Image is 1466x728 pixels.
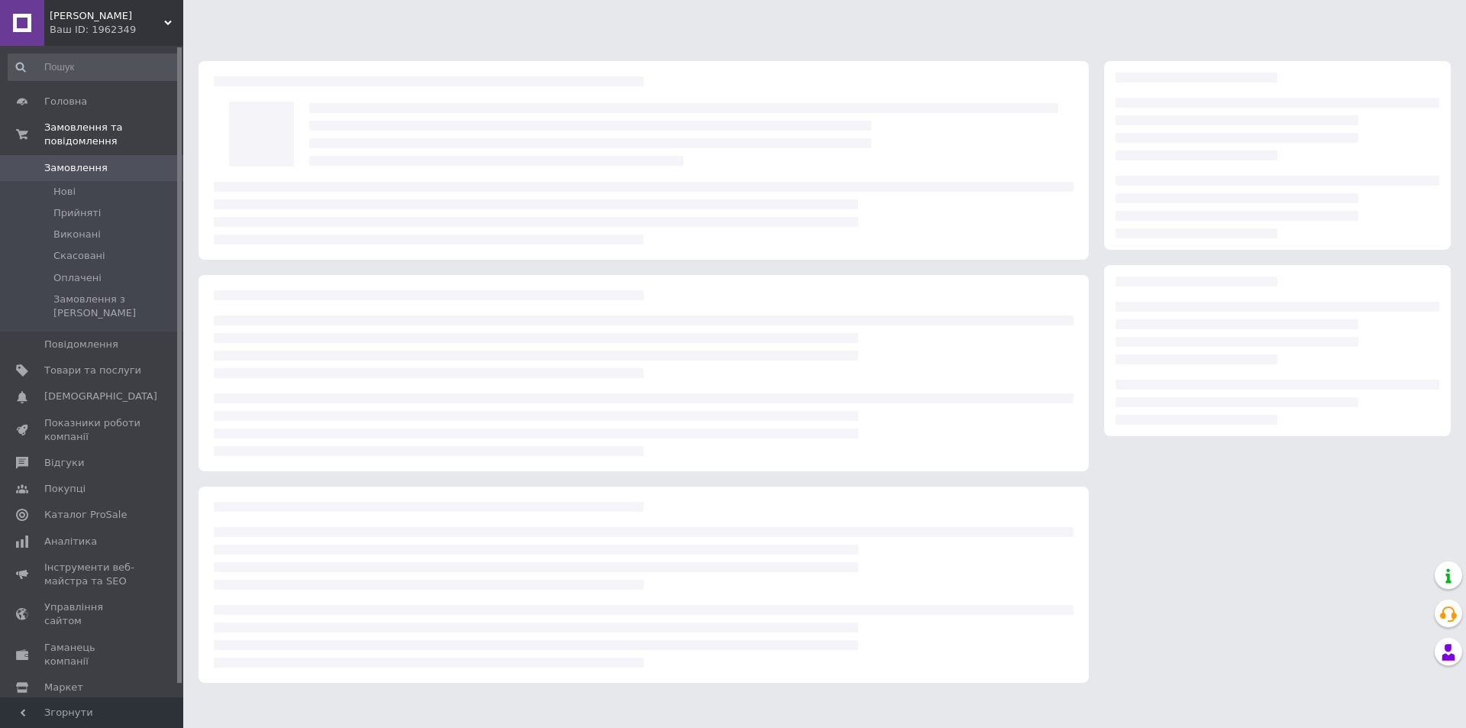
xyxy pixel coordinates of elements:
span: Виконані [53,228,101,241]
input: Пошук [8,53,180,81]
span: Гаманець компанії [44,641,141,668]
span: Показники роботи компанії [44,416,141,444]
div: Ваш ID: 1962349 [50,23,183,37]
span: Мама Фуд [50,9,164,23]
span: Інструменти веб-майстра та SEO [44,561,141,588]
span: Головна [44,95,87,108]
span: Замовлення [44,161,108,175]
span: Замовлення з [PERSON_NAME] [53,293,179,320]
span: Прийняті [53,206,101,220]
span: Повідомлення [44,338,118,351]
span: Оплачені [53,271,102,285]
span: Скасовані [53,249,105,263]
span: Управління сайтом [44,600,141,628]
span: Каталог ProSale [44,508,127,522]
span: Аналітика [44,535,97,548]
span: Маркет [44,681,83,694]
span: Відгуки [44,456,84,470]
span: Нові [53,185,76,199]
span: Покупці [44,482,86,496]
span: Замовлення та повідомлення [44,121,183,148]
span: [DEMOGRAPHIC_DATA] [44,390,157,403]
span: Товари та послуги [44,364,141,377]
